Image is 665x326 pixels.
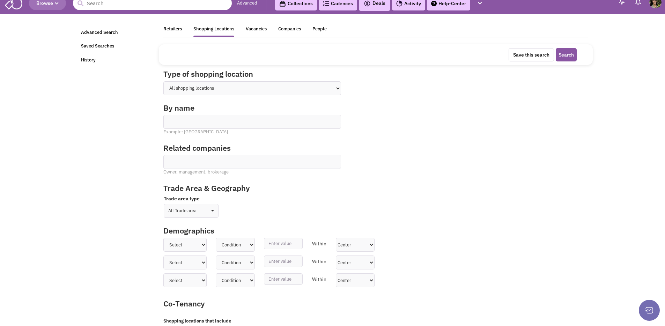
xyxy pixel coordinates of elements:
input: Enter value [264,255,303,267]
label: Shopping locations that include [163,318,518,325]
div: People [312,26,327,35]
label: Related companies [163,142,341,153]
label: Demographics [163,225,451,236]
a: Advanced Search [77,26,155,39]
button: Save this search [509,48,554,61]
div: Within [307,273,331,285]
a: History [77,53,155,67]
label: Type of shopping location [163,68,341,79]
input: Enter value [264,238,303,249]
div: Shopping Locations [193,26,234,35]
div: Within [307,255,331,267]
img: icon-collection-lavender-black.svg [279,0,286,7]
img: Activity.png [396,0,402,7]
button: Search [556,48,577,61]
img: Cadences_logo.png [323,1,329,6]
label: By name [163,102,341,113]
img: help.png [431,1,437,6]
label: Co-Tenancy [163,298,514,309]
div: Within [307,238,331,249]
label: Trade area type [164,195,219,202]
div: Companies [278,26,301,35]
a: Saved Searches [77,39,155,53]
label: Trade Area & Geography [159,183,523,193]
input: Enter value [264,273,303,285]
span: Owner, management, brokerage [163,169,229,175]
span: Example: [GEOGRAPHIC_DATA] [163,129,228,135]
div: Retailers [163,26,182,35]
div: Vacancies [246,26,267,35]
